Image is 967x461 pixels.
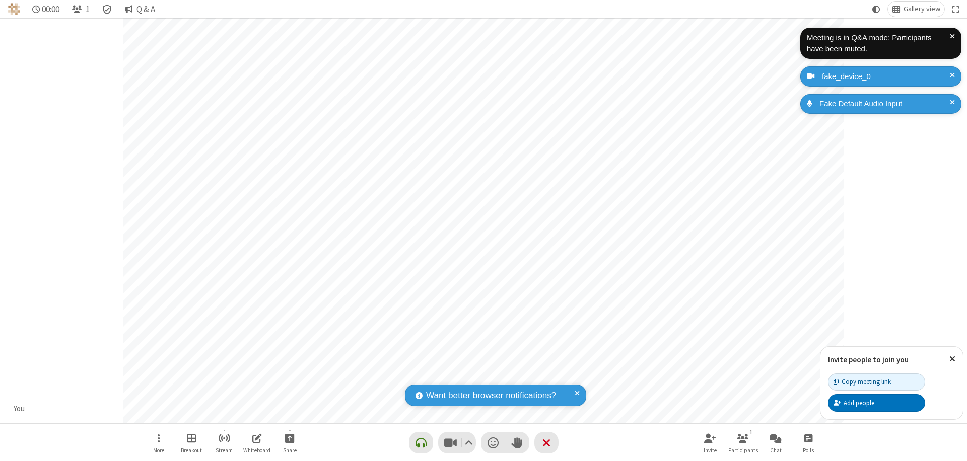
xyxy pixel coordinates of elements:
div: Fake Default Audio Input [816,98,954,110]
button: Open shared whiteboard [242,428,272,457]
button: Open poll [793,428,823,457]
div: fake_device_0 [818,71,954,83]
span: 00:00 [42,5,59,14]
span: Breakout [181,447,202,453]
span: Q & A [136,5,155,14]
span: Chat [770,447,782,453]
div: 1 [747,428,755,437]
button: Open participant list [67,2,94,17]
span: 1 [86,5,90,14]
div: Timer [28,2,64,17]
span: Stream [216,447,233,453]
button: Raise hand [505,432,529,453]
button: Change layout [888,2,944,17]
button: Close popover [942,347,963,371]
span: Invite [704,447,717,453]
div: You [10,403,29,415]
button: Stop video (⌘+Shift+V) [438,432,476,453]
button: Start streaming [209,428,239,457]
span: Participants [728,447,758,453]
span: Share [283,447,297,453]
button: Open menu [144,428,174,457]
label: Invite people to join you [828,355,909,364]
span: Want better browser notifications? [426,389,556,402]
button: Connect your audio [409,432,433,453]
div: Copy meeting link [834,377,891,387]
button: Fullscreen [948,2,963,17]
span: Gallery view [904,5,940,13]
button: Add people [828,394,925,411]
button: End or leave meeting [534,432,559,453]
div: Meeting is in Q&A mode: Participants have been muted. [807,32,950,55]
button: Video setting [462,432,475,453]
button: Q & A [120,2,159,17]
button: Manage Breakout Rooms [176,428,206,457]
button: Copy meeting link [828,373,925,391]
span: Polls [803,447,814,453]
button: Start sharing [274,428,305,457]
button: Send a reaction [481,432,505,453]
div: Meeting details Encryption enabled [98,2,117,17]
img: QA Selenium DO NOT DELETE OR CHANGE [8,3,20,15]
button: Using system theme [868,2,884,17]
button: Open participant list [728,428,758,457]
button: Invite participants (⌘+Shift+I) [695,428,725,457]
button: Open chat [761,428,791,457]
span: Whiteboard [243,447,270,453]
span: More [153,447,164,453]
